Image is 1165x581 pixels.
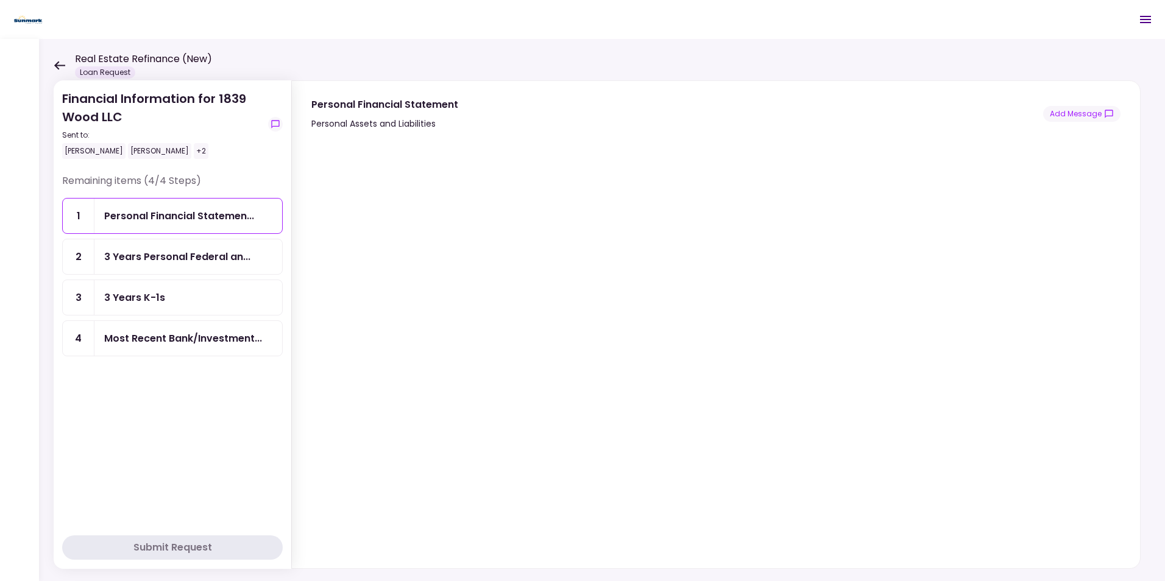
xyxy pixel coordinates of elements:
button: show-messages [1043,106,1121,122]
div: Remaining items (4/4 Steps) [62,174,283,198]
div: Most Recent Bank/Investment Statements [104,331,262,346]
button: Submit Request [62,535,283,560]
img: Partner icon [12,10,44,29]
div: Sent to: [62,130,263,141]
div: Submit Request [133,540,212,555]
div: 1 [63,199,94,233]
button: show-messages [268,117,283,132]
iframe: jotform-iframe [311,150,1118,563]
div: Personal Financial StatementPersonal Assets and Liabilitiesshow-messages [291,80,1141,569]
div: [PERSON_NAME] [128,143,191,159]
div: Financial Information for 1839 Wood LLC [62,90,263,159]
div: Personal Financial Statement [311,97,458,112]
div: 4 [63,321,94,356]
button: Open menu [1131,5,1160,34]
a: 23 Years Personal Federal and State Tax Returns [62,239,283,275]
div: 2 [63,239,94,274]
div: 3 [63,280,94,315]
div: Personal Financial Statement [104,208,254,224]
div: Personal Assets and Liabilities [311,116,458,131]
a: 1Personal Financial Statement [62,198,283,234]
div: 3 Years Personal Federal and State Tax Returns [104,249,250,264]
h1: Real Estate Refinance (New) [75,52,212,66]
div: 3 Years K-1s [104,290,165,305]
div: [PERSON_NAME] [62,143,126,159]
div: +2 [194,143,208,159]
div: Loan Request [75,66,135,79]
a: 33 Years K-1s [62,280,283,315]
a: 4Most Recent Bank/Investment Statements [62,320,283,356]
